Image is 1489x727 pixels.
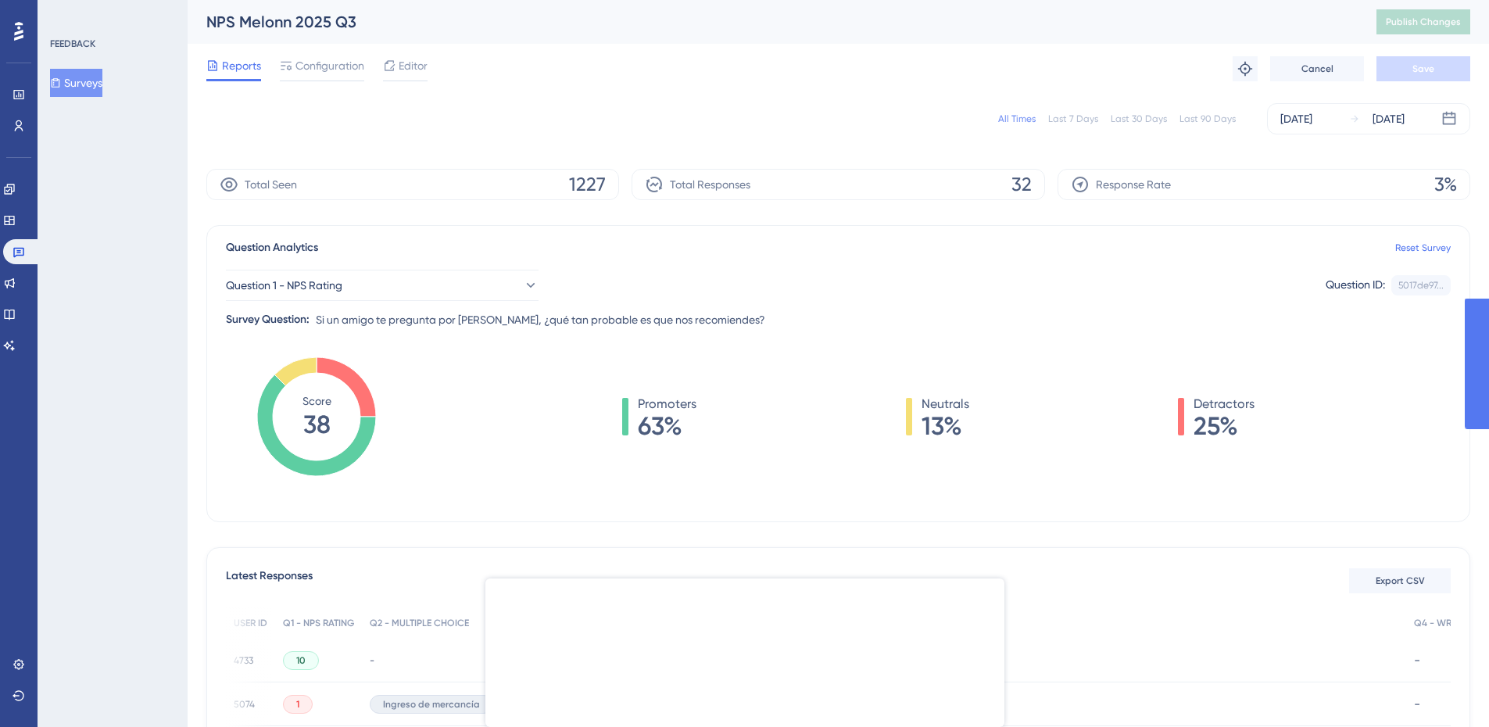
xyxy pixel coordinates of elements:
[226,310,310,329] div: Survey Question:
[296,654,306,667] span: 10
[1194,414,1255,439] span: 25%
[1179,113,1236,125] div: Last 90 Days
[1412,63,1434,75] span: Save
[1434,172,1457,197] span: 3%
[383,698,480,711] span: Ingreso de mercancía
[1398,279,1444,292] div: 5017de97...
[316,310,765,329] span: Si un amigo te pregunta por [PERSON_NAME], ¿qué tan probable es que nos recomiendes?
[245,175,297,194] span: Total Seen
[638,414,696,439] span: 63%
[1096,175,1171,194] span: Response Rate
[226,238,318,257] span: Question Analytics
[1376,575,1425,587] span: Export CSV
[1270,56,1364,81] button: Cancel
[1373,109,1405,128] div: [DATE]
[222,56,261,75] span: Reports
[1349,568,1451,593] button: Export CSV
[206,11,1337,33] div: NPS Melonn 2025 Q3
[234,617,267,629] span: USER ID
[922,395,969,414] span: Neutrals
[234,698,255,711] span: 5074
[1395,242,1451,254] a: Reset Survey
[1280,109,1312,128] div: [DATE]
[638,395,696,414] span: Promoters
[1376,9,1470,34] button: Publish Changes
[234,654,253,667] span: 4733
[1423,665,1470,712] iframe: UserGuiding AI Assistant Launcher
[50,38,95,50] div: FEEDBACK
[226,270,539,301] button: Question 1 - NPS Rating
[302,395,331,407] tspan: Score
[922,414,969,439] span: 13%
[1376,56,1470,81] button: Save
[399,56,428,75] span: Editor
[1194,395,1255,414] span: Detractors
[1111,113,1167,125] div: Last 30 Days
[1386,16,1461,28] span: Publish Changes
[296,698,299,711] span: 1
[370,617,469,629] span: Q2 - MULTIPLE CHOICE
[370,654,374,667] span: -
[569,172,606,197] span: 1227
[303,410,331,439] tspan: 38
[1048,113,1098,125] div: Last 7 Days
[1326,275,1385,295] div: Question ID:
[670,175,750,194] span: Total Responses
[283,617,354,629] span: Q1 - NPS RATING
[50,69,102,97] button: Surveys
[1301,63,1333,75] span: Cancel
[295,56,364,75] span: Configuration
[485,578,1004,727] iframe: UserGuiding Survey
[998,113,1036,125] div: All Times
[226,567,313,595] span: Latest Responses
[226,276,342,295] span: Question 1 - NPS Rating
[1011,172,1032,197] span: 32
